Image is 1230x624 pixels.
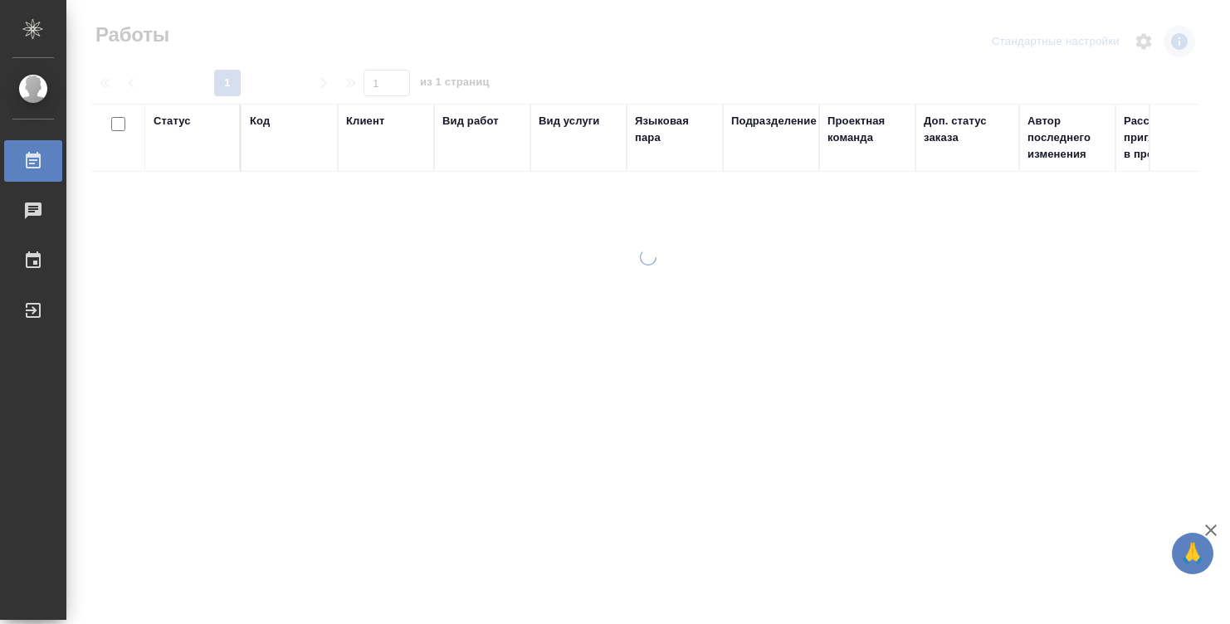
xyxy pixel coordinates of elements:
div: Рассылка приглашений в процессе? [1124,113,1203,163]
div: Доп. статус заказа [924,113,1011,146]
div: Статус [154,113,191,129]
div: Языковая пара [635,113,715,146]
button: 🙏 [1172,533,1213,574]
div: Автор последнего изменения [1027,113,1107,163]
div: Клиент [346,113,384,129]
div: Вид работ [442,113,499,129]
div: Код [250,113,270,129]
div: Подразделение [731,113,817,129]
div: Вид услуги [539,113,600,129]
div: Проектная команда [827,113,907,146]
span: 🙏 [1179,536,1207,571]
